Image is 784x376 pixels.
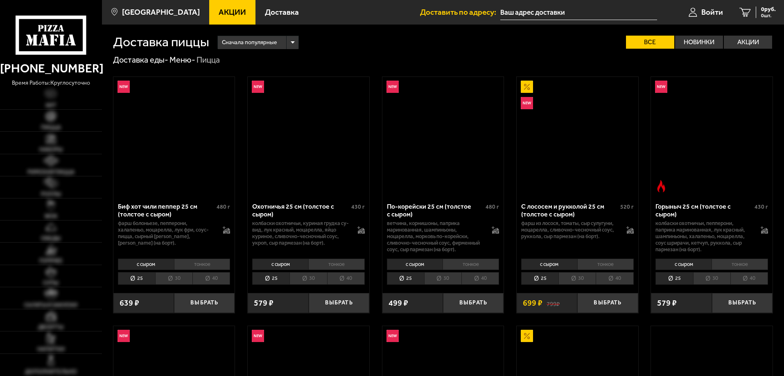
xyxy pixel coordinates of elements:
[174,293,235,313] button: Выбрать
[351,203,365,210] span: 430 г
[443,293,504,313] button: Выбрать
[118,272,155,285] li: 25
[523,299,542,307] span: 699 ₽
[443,259,499,270] li: тонкое
[693,272,730,285] li: 30
[252,330,264,342] img: Новинка
[547,299,560,307] s: 799 ₽
[252,272,289,285] li: 25
[724,36,772,49] label: Акции
[655,220,752,253] p: колбаски Охотничьи, пепперони, паприка маринованная, лук красный, шампиньоны, халапеньо, моцарелл...
[39,258,63,264] span: Горячее
[486,203,499,210] span: 480 г
[118,259,174,270] li: с сыром
[27,169,75,175] span: Римская пицца
[712,259,768,270] li: тонкое
[577,259,634,270] li: тонкое
[387,272,424,285] li: 25
[25,369,77,375] span: Дополнительно
[197,55,220,65] div: Пицца
[122,8,200,16] span: [GEOGRAPHIC_DATA]
[761,13,776,18] span: 0 шт.
[558,272,596,285] li: 30
[521,220,618,240] p: фарш из лосося, томаты, сыр сулугуни, моцарелла, сливочно-чесночный соус, руккола, сыр пармезан (...
[500,5,657,20] input: Ваш адрес доставки
[192,272,230,285] li: 40
[174,259,230,270] li: тонкое
[45,103,56,108] span: Хит
[596,272,633,285] li: 40
[39,147,63,153] span: Наборы
[521,81,533,93] img: Акционный
[113,36,209,49] h1: Доставка пиццы
[577,293,638,313] button: Выбрать
[217,203,230,210] span: 480 г
[712,293,773,313] button: Выбрать
[254,299,273,307] span: 579 ₽
[386,81,399,93] img: Новинка
[521,272,558,285] li: 25
[252,203,349,218] div: Охотничья 25 см (толстое с сыром)
[118,203,215,218] div: Биф хот чили пеппер 25 см (толстое с сыром)
[38,324,63,330] span: Десерты
[120,299,139,307] span: 639 ₽
[655,180,667,192] img: Острое блюдо
[113,77,235,196] a: НовинкаБиф хот чили пеппер 25 см (толстое с сыром)
[521,330,533,342] img: Акционный
[222,35,277,50] span: Сначала популярные
[41,125,61,131] span: Пицца
[675,36,723,49] label: Новинки
[155,272,192,285] li: 30
[382,77,504,196] a: НовинкаПо-корейски 25 см (толстое с сыром)
[37,347,65,352] span: Напитки
[521,203,618,218] div: С лососем и рукколой 25 см (толстое с сыром)
[219,8,246,16] span: Акции
[461,272,499,285] li: 40
[424,272,461,285] li: 30
[252,81,264,93] img: Новинка
[308,259,365,270] li: тонкое
[620,203,634,210] span: 520 г
[252,259,308,270] li: с сыром
[626,36,674,49] label: Все
[41,236,61,241] span: Обеды
[655,272,693,285] li: 25
[761,7,776,12] span: 0 руб.
[117,81,130,93] img: Новинка
[521,97,533,109] img: Новинка
[655,203,752,218] div: Горыныч 25 см (толстое с сыром)
[755,203,768,210] span: 430 г
[655,81,667,93] img: Новинка
[517,77,638,196] a: АкционныйНовинкаС лососем и рукколой 25 см (толстое с сыром)
[118,220,215,246] p: фарш болоньезе, пепперони, халапеньо, моцарелла, лук фри, соус-пицца, сырный [PERSON_NAME], [PERS...
[387,259,443,270] li: с сыром
[248,77,369,196] a: НовинкаОхотничья 25 см (толстое с сыром)
[389,299,408,307] span: 499 ₽
[521,259,577,270] li: с сыром
[289,272,327,285] li: 30
[113,55,168,65] a: Доставка еды-
[24,302,77,308] span: Салаты и закуски
[169,55,195,65] a: Меню-
[387,203,484,218] div: По-корейски 25 см (толстое с сыром)
[41,191,61,197] span: Роллы
[43,280,59,286] span: Супы
[701,8,723,16] span: Войти
[655,259,712,270] li: с сыром
[420,8,500,16] span: Доставить по адресу:
[387,220,484,253] p: ветчина, корнишоны, паприка маринованная, шампиньоны, моцарелла, морковь по-корейски, сливочно-че...
[45,214,57,219] span: WOK
[657,299,677,307] span: 579 ₽
[252,220,349,246] p: колбаски охотничьи, куриная грудка су-вид, лук красный, моцарелла, яйцо куриное, сливочно-чесночн...
[327,272,365,285] li: 40
[117,330,130,342] img: Новинка
[730,272,768,285] li: 40
[265,8,299,16] span: Доставка
[651,77,773,196] a: НовинкаОстрое блюдоГорыныч 25 см (толстое с сыром)
[386,330,399,342] img: Новинка
[309,293,369,313] button: Выбрать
